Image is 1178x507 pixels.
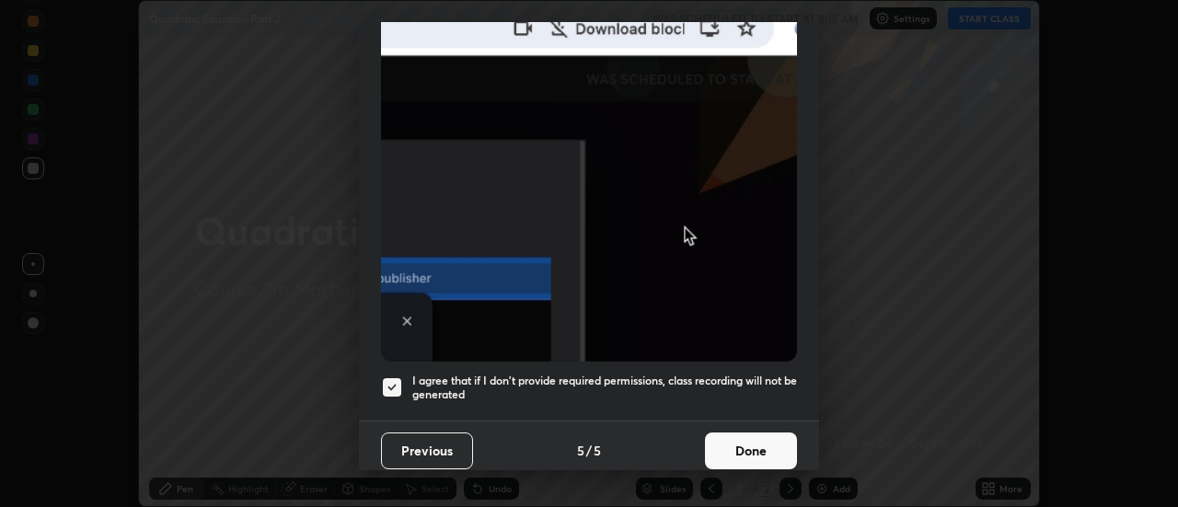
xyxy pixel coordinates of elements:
[586,441,592,460] h4: /
[594,441,601,460] h4: 5
[412,374,797,402] h5: I agree that if I don't provide required permissions, class recording will not be generated
[381,432,473,469] button: Previous
[705,432,797,469] button: Done
[577,441,584,460] h4: 5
